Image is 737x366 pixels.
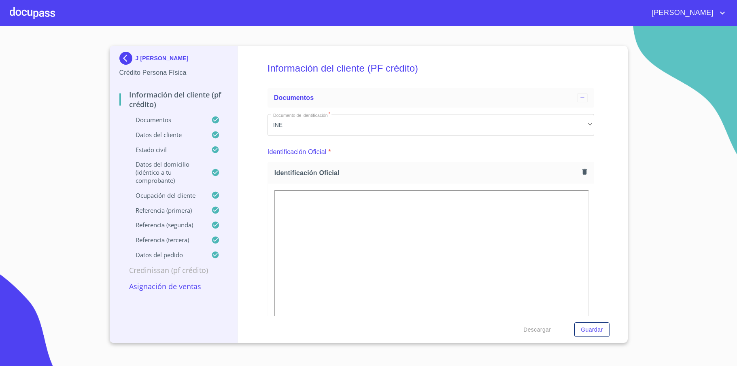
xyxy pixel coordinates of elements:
[119,191,212,199] p: Ocupación del Cliente
[136,55,189,61] p: J [PERSON_NAME]
[119,281,228,291] p: Asignación de Ventas
[119,221,212,229] p: Referencia (segunda)
[119,68,228,78] p: Crédito Persona Física
[581,325,603,335] span: Guardar
[268,147,327,157] p: Identificación Oficial
[268,52,594,85] h5: Información del cliente (PF crédito)
[268,114,594,136] div: INE
[574,322,609,337] button: Guardar
[523,325,551,335] span: Descargar
[119,236,212,244] p: Referencia (tercera)
[119,52,136,65] img: Docupass spot blue
[119,52,228,68] div: J [PERSON_NAME]
[646,6,718,19] span: [PERSON_NAME]
[119,90,228,109] p: Información del cliente (PF crédito)
[119,146,212,154] p: Estado Civil
[119,206,212,214] p: Referencia (primera)
[119,251,212,259] p: Datos del pedido
[274,169,580,177] span: Identificación Oficial
[119,265,228,275] p: Credinissan (PF crédito)
[119,131,212,139] p: Datos del cliente
[119,160,212,184] p: Datos del domicilio (idéntico a tu comprobante)
[274,94,314,101] span: Documentos
[646,6,727,19] button: account of current user
[119,116,212,124] p: Documentos
[520,322,554,337] button: Descargar
[268,88,594,108] div: Documentos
